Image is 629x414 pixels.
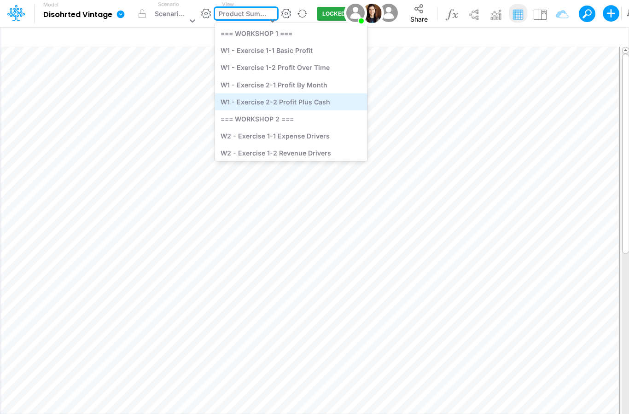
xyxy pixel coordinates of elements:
[362,4,382,23] img: User Image Icon
[215,42,367,59] div: W1 - Exercise 1-1 Basic Profit
[43,10,112,19] b: Disohrted Vintage
[215,76,367,93] div: W1 - Exercise 2-1 Profit By Month
[410,15,428,23] span: Share
[215,59,367,76] div: W1 - Exercise 1-2 Profit Over Time
[377,1,400,24] img: User Image Icon
[158,0,179,8] label: Scenario
[402,1,436,26] button: Share
[43,2,58,8] label: Model
[8,25,428,44] input: Type a title here
[219,9,267,21] div: Product Summary
[317,7,351,21] button: LOCKED
[222,0,234,8] label: View
[155,9,187,21] div: Scenario 1
[215,93,367,110] div: W1 - Exercise 2-2 Profit Plus Cash
[344,1,367,24] img: User Image Icon
[215,110,367,127] div: === WORKSHOP 2 ===
[215,127,367,144] div: W2 - Exercise 1-1 Expense Drivers
[215,144,367,161] div: W2 - Exercise 1-2 Revenue Drivers
[215,25,367,42] div: === WORKSHOP 1 ===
